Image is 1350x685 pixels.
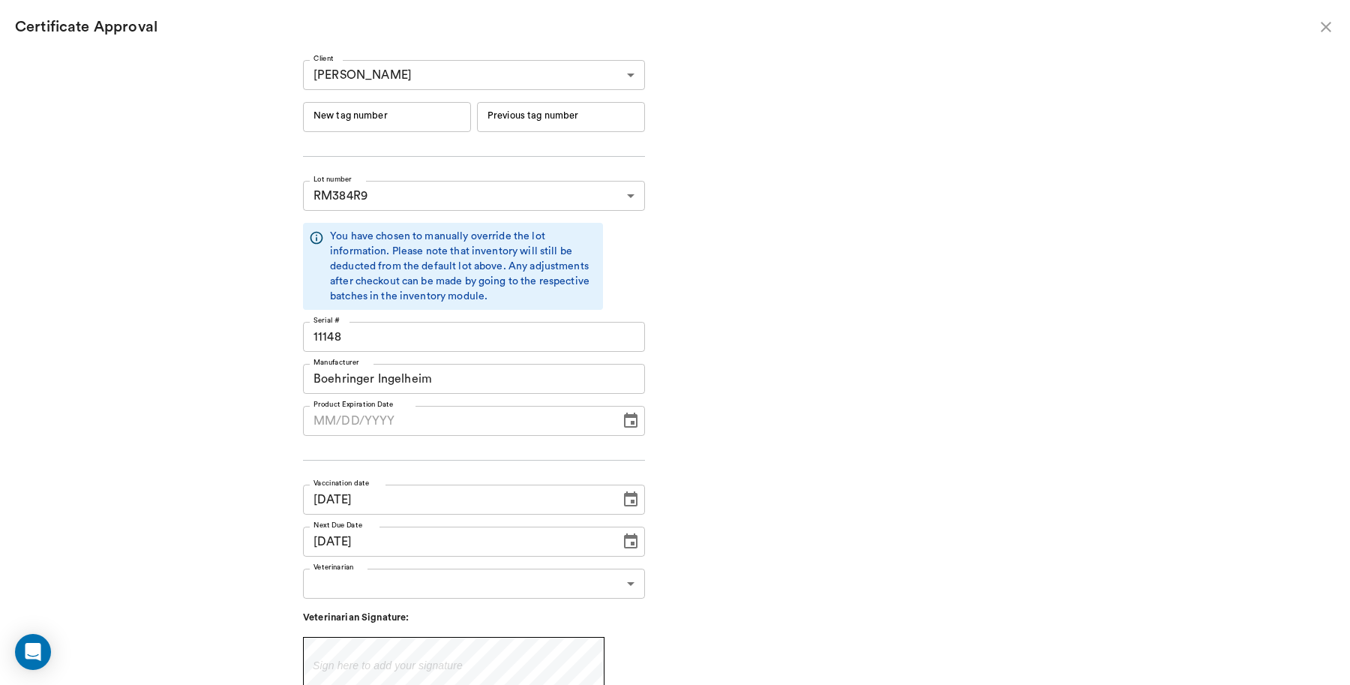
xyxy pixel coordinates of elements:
[303,485,610,515] input: MM/DD/YYYY
[313,53,334,64] label: Client
[15,634,51,670] div: Open Intercom Messenger
[313,399,393,410] label: Product Expiration Date
[313,174,352,185] label: Lot number
[616,406,646,436] button: Choose date, selected date is Jun 19, 2026
[616,527,646,557] button: Choose date, selected date is Aug 28, 2026
[303,406,610,436] input: MM/DD/YYYY
[313,478,369,488] label: Vaccination date
[1317,18,1335,36] button: close
[616,485,646,515] button: Choose date, selected date is Aug 29, 2025
[303,181,645,211] div: RM384R9
[313,357,359,368] label: Manufacturer
[313,315,339,326] label: Serial #
[330,229,597,304] p: You have chosen to manually override the lot information. Please note that inventory will still b...
[303,60,645,90] div: [PERSON_NAME]
[303,527,610,557] input: MM/DD/YYYY
[303,611,645,625] div: Veterinarian Signature:
[15,15,1317,39] div: Certificate Approval
[313,520,362,530] label: Next Due Date
[313,562,354,572] label: Veterinarian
